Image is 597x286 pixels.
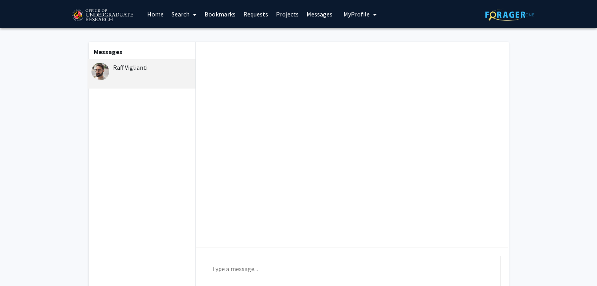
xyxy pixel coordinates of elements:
[94,48,122,56] b: Messages
[168,0,201,28] a: Search
[69,6,135,25] img: University of Maryland Logo
[272,0,303,28] a: Projects
[6,251,33,280] iframe: Chat
[343,10,370,18] span: My Profile
[201,0,239,28] a: Bookmarks
[303,0,336,28] a: Messages
[91,63,109,80] img: Raff Viglianti
[91,63,194,72] div: Raff Viglianti
[485,9,534,21] img: ForagerOne Logo
[239,0,272,28] a: Requests
[143,0,168,28] a: Home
